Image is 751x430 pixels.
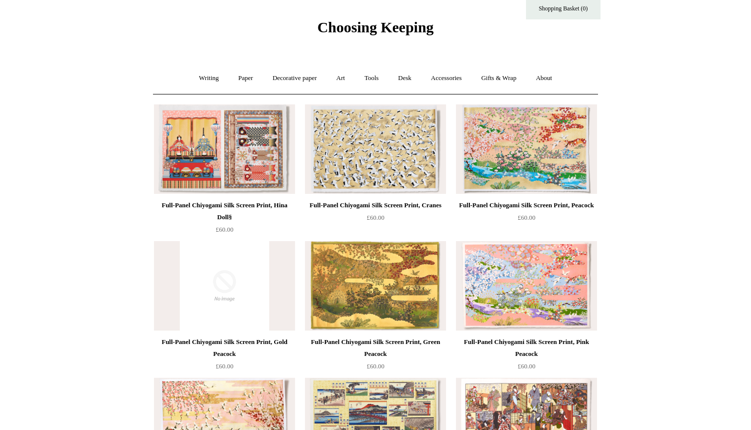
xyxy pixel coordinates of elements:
[156,336,293,360] div: Full-Panel Chiyogami Silk Screen Print, Gold Peacock
[518,362,535,370] span: £60.00
[216,362,233,370] span: £60.00
[389,65,421,91] a: Desk
[327,65,354,91] a: Art
[458,199,595,211] div: Full-Panel Chiyogami Silk Screen Print, Peacock
[154,104,295,194] img: Full-Panel Chiyogami Silk Screen Print, Hina Doll§
[264,65,326,91] a: Decorative paper
[229,65,262,91] a: Paper
[456,104,597,194] a: Full-Panel Chiyogami Silk Screen Print, Peacock Full-Panel Chiyogami Silk Screen Print, Peacock
[456,104,597,194] img: Full-Panel Chiyogami Silk Screen Print, Peacock
[317,27,434,34] a: Choosing Keeping
[367,362,384,370] span: £60.00
[156,199,293,223] div: Full-Panel Chiyogami Silk Screen Print, Hina Doll§
[305,336,446,377] a: Full-Panel Chiyogami Silk Screen Print, Green Peacock £60.00
[518,214,535,221] span: £60.00
[367,214,384,221] span: £60.00
[422,65,471,91] a: Accessories
[307,199,444,211] div: Full-Panel Chiyogami Silk Screen Print, Cranes
[317,19,434,35] span: Choosing Keeping
[456,199,597,240] a: Full-Panel Chiyogami Silk Screen Print, Peacock £60.00
[356,65,388,91] a: Tools
[305,104,446,194] img: Full-Panel Chiyogami Silk Screen Print, Cranes
[305,199,446,240] a: Full-Panel Chiyogami Silk Screen Print, Cranes £60.00
[216,226,233,233] span: £60.00
[190,65,228,91] a: Writing
[154,199,295,240] a: Full-Panel Chiyogami Silk Screen Print, Hina Doll§ £60.00
[305,104,446,194] a: Full-Panel Chiyogami Silk Screen Print, Cranes Full-Panel Chiyogami Silk Screen Print, Cranes
[154,336,295,377] a: Full-Panel Chiyogami Silk Screen Print, Gold Peacock £60.00
[305,241,446,331] img: Full-Panel Chiyogami Silk Screen Print, Green Peacock
[456,241,597,331] img: Full-Panel Chiyogami Silk Screen Print, Pink Peacock
[154,241,295,331] img: no-image-2048-a2addb12_grande.gif
[527,65,561,91] a: About
[472,65,526,91] a: Gifts & Wrap
[154,104,295,194] a: Full-Panel Chiyogami Silk Screen Print, Hina Doll§ Full-Panel Chiyogami Silk Screen Print, Hina D...
[456,241,597,331] a: Full-Panel Chiyogami Silk Screen Print, Pink Peacock Full-Panel Chiyogami Silk Screen Print, Pink...
[458,336,595,360] div: Full-Panel Chiyogami Silk Screen Print, Pink Peacock
[456,336,597,377] a: Full-Panel Chiyogami Silk Screen Print, Pink Peacock £60.00
[307,336,444,360] div: Full-Panel Chiyogami Silk Screen Print, Green Peacock
[305,241,446,331] a: Full-Panel Chiyogami Silk Screen Print, Green Peacock Full-Panel Chiyogami Silk Screen Print, Gre...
